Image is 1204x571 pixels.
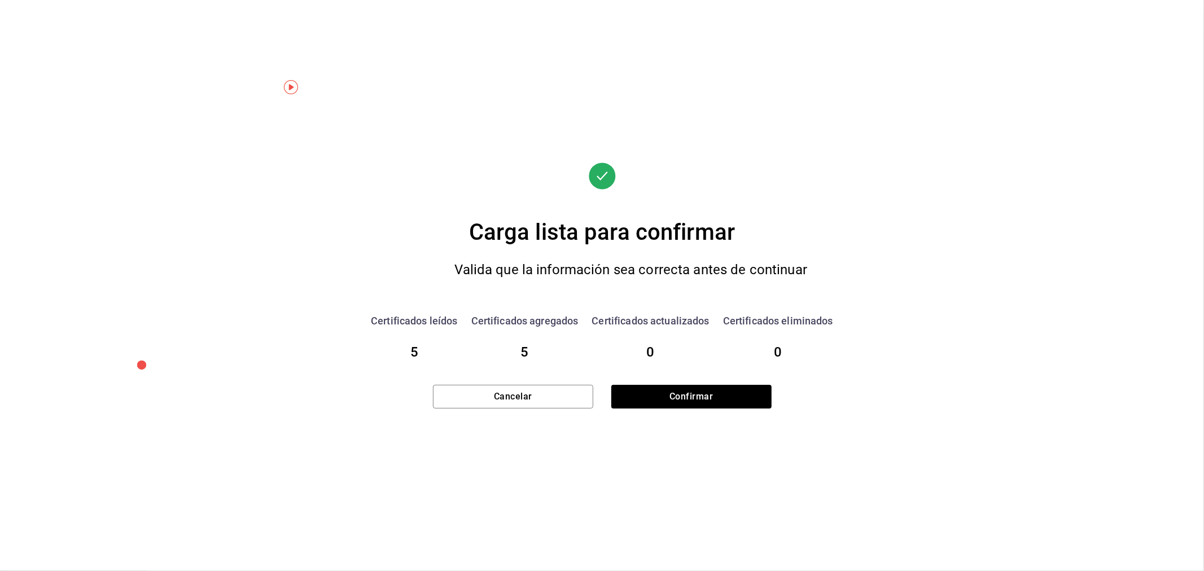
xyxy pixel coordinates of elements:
div: Carga lista para confirmar [371,216,833,249]
img: Tooltip marker [284,80,298,94]
button: Confirmar [611,385,771,409]
div: Valida que la información sea correcta antes de continuar [455,258,750,282]
div: Certificados eliminados [723,313,833,328]
div: 0 [723,342,833,362]
div: 0 [592,342,710,362]
button: Cancelar [433,385,594,409]
div: 5 [471,342,579,362]
div: 5 [371,342,458,362]
div: Certificados leídos [371,313,458,328]
div: Certificados agregados [471,313,579,328]
div: Certificados actualizados [592,313,710,328]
